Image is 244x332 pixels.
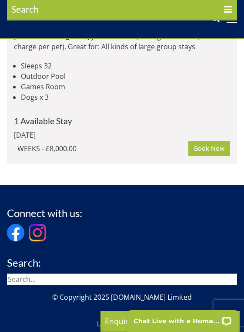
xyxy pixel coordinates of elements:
[21,71,230,81] li: Outdoor Pool
[7,224,24,241] img: Facebook
[7,292,237,302] p: © Copyright 2025 [DOMAIN_NAME] Limited
[14,116,230,125] h4: 1 Available Stay
[7,274,237,285] input: Search...
[21,61,230,71] li: Sleeps 32
[29,224,46,241] img: Instagram
[188,141,230,156] a: Book Now
[17,143,188,154] div: WEEKS - £8,000.00
[122,305,244,332] iframe: LiveChat chat widget
[7,207,237,219] h3: Connect with us:
[3,26,94,34] iframe: Customer reviews powered by Trustpilot
[105,315,235,327] p: Enquire Now
[14,130,230,140] div: [DATE]
[21,81,230,92] li: Games Room
[21,92,230,102] li: Dogs x 3
[97,316,147,331] a: Late Availability
[7,257,237,268] h3: Search:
